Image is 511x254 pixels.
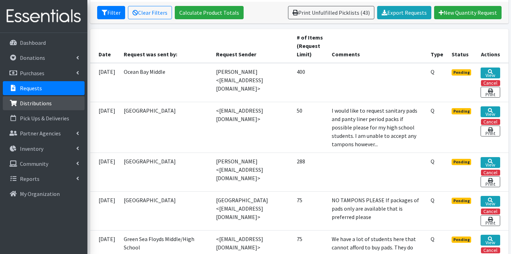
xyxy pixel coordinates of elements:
[431,197,434,204] abbr: Quantity
[212,29,293,63] th: Request Sender
[481,247,500,253] button: Cancel
[328,102,426,153] td: I would like to request sanitary pads and panty liner period packs if possible please for my high...
[3,111,85,125] a: Pick Ups & Deliveries
[293,63,328,102] td: 400
[212,102,293,153] td: <[EMAIL_ADDRESS][DOMAIN_NAME]>
[3,142,85,156] a: Inventory
[20,39,46,46] p: Dashboard
[293,29,328,63] th: # of Items (Request Limit)
[212,153,293,191] td: [PERSON_NAME] <[EMAIL_ADDRESS][DOMAIN_NAME]>
[431,68,434,75] abbr: Quantity
[3,96,85,110] a: Distributions
[20,130,61,137] p: Partner Agencies
[328,29,426,63] th: Comments
[90,102,120,153] td: [DATE]
[128,6,172,19] a: Clear Filters
[20,54,45,61] p: Donations
[452,237,472,243] span: Pending
[20,115,69,122] p: Pick Ups & Deliveries
[120,29,212,63] th: Request was sent by:
[452,159,472,165] span: Pending
[212,63,293,102] td: [PERSON_NAME] <[EMAIL_ADDRESS][DOMAIN_NAME]>
[3,36,85,50] a: Dashboard
[293,102,328,153] td: 50
[288,6,374,19] a: Print Unfulfilled Picklists (43)
[90,191,120,230] td: [DATE]
[20,190,60,197] p: My Organization
[447,29,477,63] th: Status
[20,100,52,107] p: Distributions
[452,108,472,114] span: Pending
[120,153,212,191] td: [GEOGRAPHIC_DATA]
[3,66,85,80] a: Purchases
[481,196,500,207] a: View
[481,68,500,78] a: View
[3,187,85,201] a: My Organization
[293,153,328,191] td: 288
[293,191,328,230] td: 75
[120,191,212,230] td: [GEOGRAPHIC_DATA]
[90,63,120,102] td: [DATE]
[481,209,500,214] button: Cancel
[90,153,120,191] td: [DATE]
[426,29,447,63] th: Type
[328,191,426,230] td: NO TAMPONS PLEASE If packages of pads only are available that is preferred please
[120,63,212,102] td: Ocean Bay Middle
[452,198,472,204] span: Pending
[481,80,500,86] button: Cancel
[20,160,48,167] p: Community
[481,215,500,226] a: Print
[377,6,431,19] a: Export Requests
[431,235,434,242] abbr: Quantity
[20,85,42,92] p: Requests
[431,107,434,114] abbr: Quantity
[434,6,502,19] a: New Quantity Request
[20,145,43,152] p: Inventory
[3,157,85,171] a: Community
[481,87,500,98] a: Print
[3,81,85,95] a: Requests
[97,6,125,19] button: Filter
[481,106,500,117] a: View
[452,69,472,76] span: Pending
[212,191,293,230] td: [GEOGRAPHIC_DATA] <[EMAIL_ADDRESS][DOMAIN_NAME]>
[3,172,85,186] a: Reports
[120,102,212,153] td: [GEOGRAPHIC_DATA]
[3,5,85,28] img: HumanEssentials
[20,70,44,77] p: Purchases
[481,126,500,136] a: Print
[20,175,39,182] p: Reports
[90,29,120,63] th: Date
[481,176,500,187] a: Print
[3,51,85,65] a: Donations
[3,126,85,140] a: Partner Agencies
[175,6,244,19] a: Calculate Product Totals
[481,119,500,125] button: Cancel
[481,157,500,168] a: View
[481,235,500,246] a: View
[481,170,500,176] button: Cancel
[476,29,508,63] th: Actions
[431,158,434,165] abbr: Quantity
